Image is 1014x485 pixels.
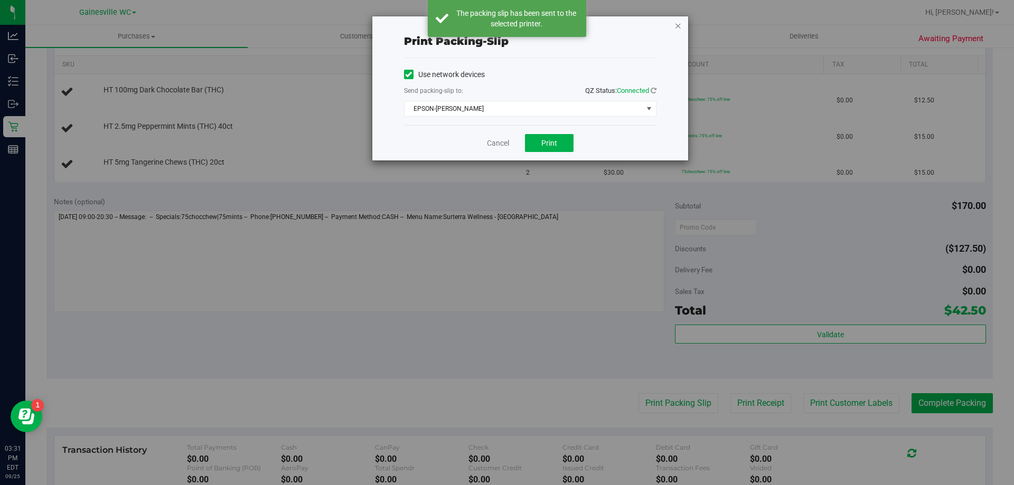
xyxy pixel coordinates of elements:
[585,87,656,94] span: QZ Status:
[404,86,463,96] label: Send packing-slip to:
[404,35,509,47] span: Print packing-slip
[405,101,643,116] span: EPSON-[PERSON_NAME]
[11,401,42,432] iframe: Resource center
[487,138,509,149] a: Cancel
[404,69,485,80] label: Use network devices
[642,101,655,116] span: select
[31,399,44,412] iframe: Resource center unread badge
[525,134,574,152] button: Print
[454,8,578,29] div: The packing slip has been sent to the selected printer.
[541,139,557,147] span: Print
[617,87,649,94] span: Connected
